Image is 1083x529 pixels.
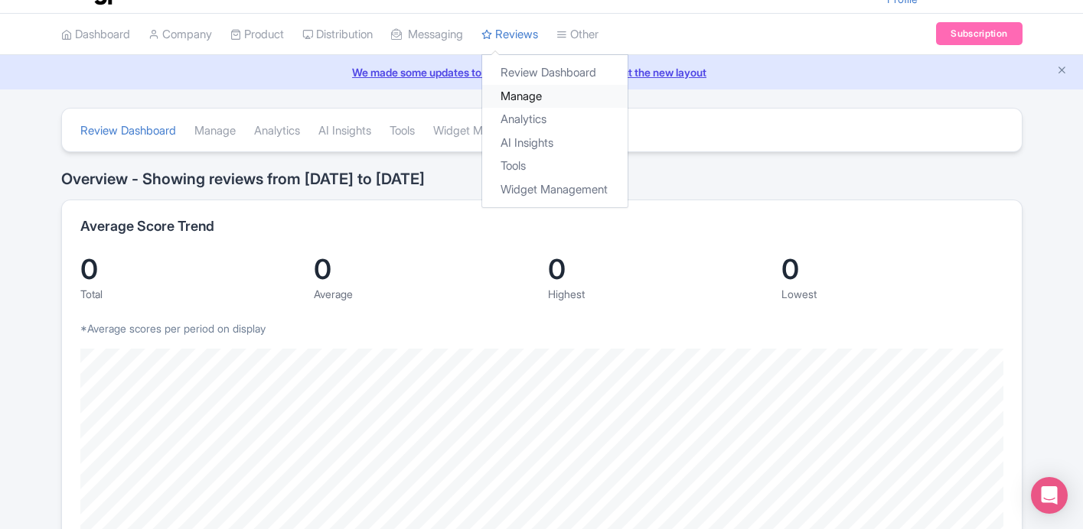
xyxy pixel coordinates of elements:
div: Total [80,286,302,302]
div: 0 [80,255,302,283]
div: 0 [781,255,1003,283]
a: Messaging [391,14,463,56]
h2: Overview - Showing reviews from [DATE] to [DATE] [61,170,1023,187]
a: Distribution [302,14,373,56]
a: Analytics [482,108,628,131]
p: *Average scores per period on display [80,320,1003,336]
a: Subscription [936,22,1022,45]
h2: Average Score Trend [80,219,214,234]
a: Dashboard [61,14,130,56]
a: Analytics [254,110,300,152]
a: Manage [482,85,628,109]
a: Company [148,14,212,56]
div: Highest [548,286,770,302]
a: Manage [194,110,236,152]
div: Lowest [781,286,1003,302]
a: We made some updates to the platform. Read more about the new layout [9,64,1074,80]
div: Average [314,286,536,302]
a: Widget Management [433,110,540,152]
a: AI Insights [482,131,628,155]
a: AI Insights [318,110,371,152]
button: Close announcement [1056,63,1068,80]
a: Tools [390,110,415,152]
a: Tools [482,154,628,178]
a: Review Dashboard [482,61,628,85]
div: 0 [314,255,536,283]
a: Reviews [481,14,538,56]
div: 0 [548,255,770,283]
div: Open Intercom Messenger [1031,477,1068,514]
a: Review Dashboard [80,110,176,152]
a: Product [230,14,284,56]
a: Other [556,14,599,56]
a: Widget Management [482,178,628,202]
